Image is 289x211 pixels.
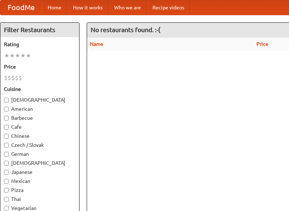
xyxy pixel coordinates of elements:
li: $ [18,74,22,82]
a: Recipe videos [147,0,190,15]
li: ★ [9,52,15,60]
a: Who we are [108,0,147,15]
li: $ [11,74,15,82]
label: Mexican [4,177,76,185]
input: Japanese [4,170,9,175]
input: Thai [4,197,9,202]
a: FoodMe [0,0,42,15]
ng-pluralize: No restaurants found. :-( [91,26,160,33]
input: Pizza [4,188,9,193]
li: $ [15,74,18,82]
a: Home [42,0,67,15]
input: [DEMOGRAPHIC_DATA] [4,98,9,102]
input: German [4,152,9,157]
h5: Price [4,63,76,70]
input: Czech / Slovak [4,143,9,148]
a: Name [90,41,103,47]
input: Cafe [4,125,9,129]
label: American [4,105,76,113]
label: German [4,150,76,158]
input: Mexican [4,179,9,184]
label: [DEMOGRAPHIC_DATA] [4,96,76,104]
input: Vegetarian [4,206,9,211]
li: ★ [4,52,9,60]
h5: Rating [4,41,76,48]
a: Price [256,41,268,47]
label: Thai [4,195,76,203]
label: Pizza [4,186,76,194]
label: Barbecue [4,114,76,122]
li: ★ [20,52,26,60]
input: Barbecue [4,116,9,120]
a: How it works [67,0,108,15]
li: ★ [15,52,20,60]
input: Chinese [4,134,9,139]
li: $ [4,74,8,82]
input: [DEMOGRAPHIC_DATA] [4,161,9,166]
label: Czech / Slovak [4,141,76,149]
li: $ [8,74,11,82]
h4: Filter Restaurants [0,23,79,37]
label: Japanese [4,168,76,176]
h5: Cuisine [4,85,76,93]
li: ★ [26,52,31,60]
label: Cafe [4,123,76,131]
label: Chinese [4,132,76,140]
label: [DEMOGRAPHIC_DATA] [4,159,76,167]
input: American [4,107,9,111]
